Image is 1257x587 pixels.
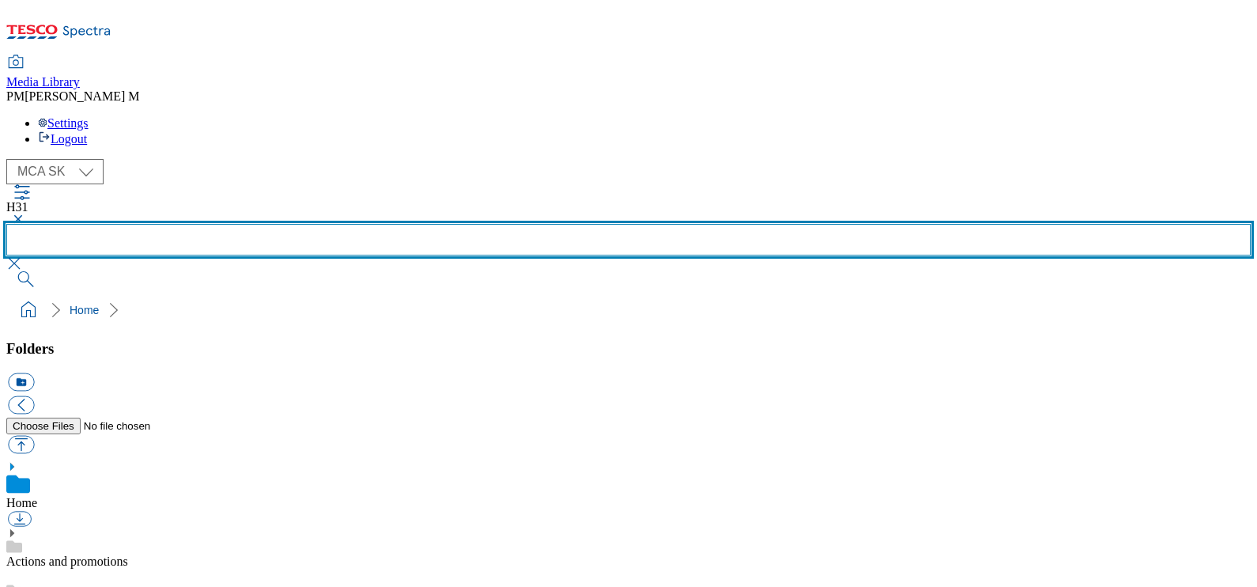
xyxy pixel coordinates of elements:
[38,132,87,146] a: Logout
[6,89,25,103] span: PM
[6,340,1251,358] h3: Folders
[6,200,28,214] span: H31
[6,496,37,509] a: Home
[70,304,99,316] a: Home
[6,295,1251,325] nav: breadcrumb
[16,297,41,323] a: home
[6,75,80,89] span: Media Library
[38,116,89,130] a: Settings
[6,56,80,89] a: Media Library
[25,89,139,103] span: [PERSON_NAME] M
[6,555,128,568] a: Actions and promotions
